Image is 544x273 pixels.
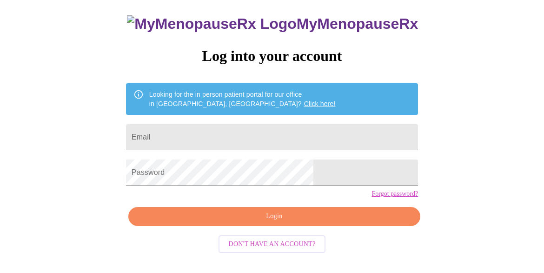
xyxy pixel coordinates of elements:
[216,240,328,247] a: Don't have an account?
[127,15,296,33] img: MyMenopauseRx Logo
[127,15,418,33] h3: MyMenopauseRx
[372,190,418,198] a: Forgot password?
[139,211,410,222] span: Login
[219,235,326,253] button: Don't have an account?
[304,100,336,107] a: Click here!
[229,239,316,250] span: Don't have an account?
[149,86,336,112] div: Looking for the in person patient portal for our office in [GEOGRAPHIC_DATA], [GEOGRAPHIC_DATA]?
[126,47,418,65] h3: Log into your account
[128,207,420,226] button: Login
